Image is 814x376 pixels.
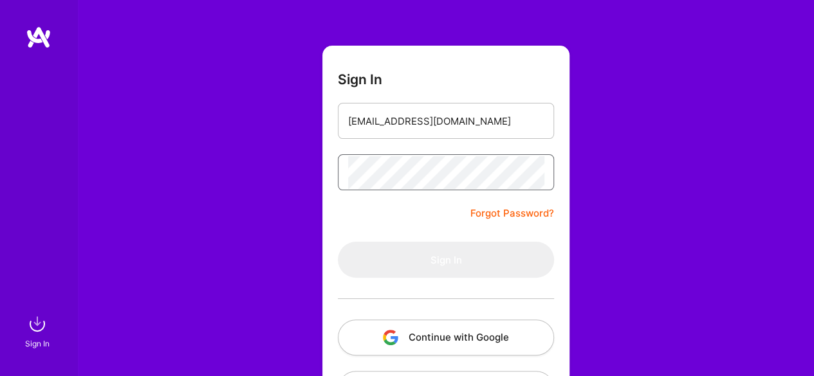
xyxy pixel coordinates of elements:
[24,311,50,337] img: sign in
[25,337,50,350] div: Sign In
[383,330,398,345] img: icon
[338,242,554,278] button: Sign In
[338,71,382,87] h3: Sign In
[26,26,51,49] img: logo
[348,105,544,138] input: Email...
[338,319,554,355] button: Continue with Google
[470,206,554,221] a: Forgot Password?
[27,311,50,350] a: sign inSign In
